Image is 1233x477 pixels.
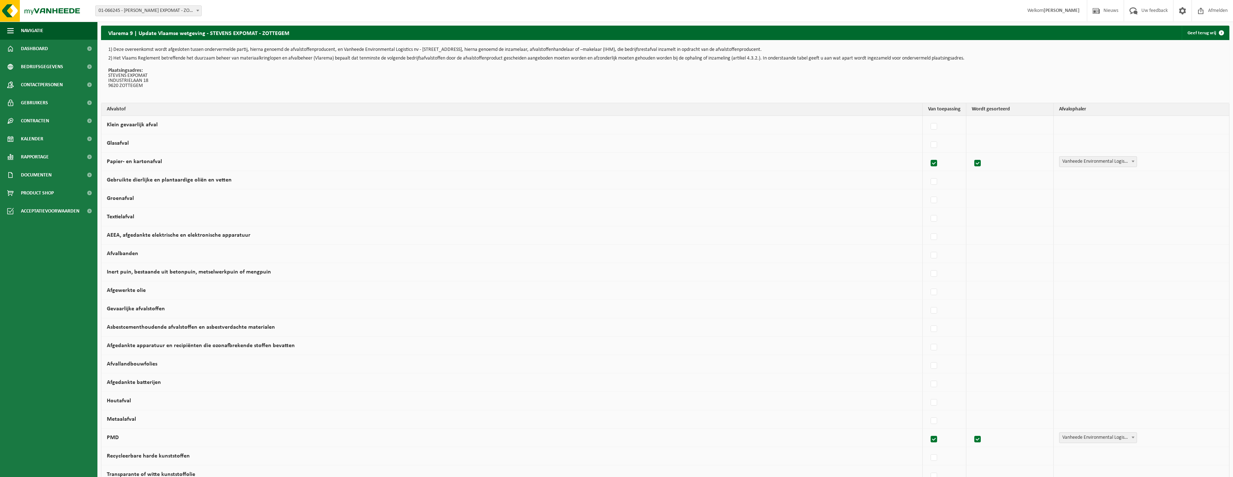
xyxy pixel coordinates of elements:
label: Glasafval [107,140,129,146]
span: Vanheede Environmental Logistics [1059,432,1137,443]
p: 1) Deze overeenkomst wordt afgesloten tussen ondervermelde partij, hierna genoemd de afvalstoffen... [108,47,1222,52]
span: Product Shop [21,184,54,202]
span: Vanheede Environmental Logistics [1059,157,1137,167]
label: Metaalafval [107,416,136,422]
th: Wordt gesorteerd [966,103,1053,116]
span: Vanheede Environmental Logistics [1059,156,1137,167]
span: Contactpersonen [21,76,63,94]
h2: Vlarema 9 | Update Vlaamse wetgeving - STEVENS EXPOMAT - ZOTTEGEM [101,26,297,40]
label: Afvallandbouwfolies [107,361,157,367]
span: Gebruikers [21,94,48,112]
span: Bedrijfsgegevens [21,58,63,76]
label: PMD [107,435,119,441]
span: Rapportage [21,148,49,166]
label: Textielafval [107,214,134,220]
label: Afgedankte apparatuur en recipiënten die ozonafbrekende stoffen bevatten [107,343,295,349]
label: Afvalbanden [107,251,138,257]
label: Afgedankte batterijen [107,380,161,385]
span: 01-066245 - STEVENS EXPOMAT - ZOTTEGEM [95,5,202,16]
label: Inert puin, bestaande uit betonpuin, metselwerkpuin of mengpuin [107,269,271,275]
p: 2) Het Vlaams Reglement betreffende het duurzaam beheer van materiaalkringlopen en afvalbeheer (V... [108,56,1222,61]
label: Houtafval [107,398,131,404]
strong: Plaatsingsadres: [108,68,143,73]
label: AEEA, afgedankte elektrische en elektronische apparatuur [107,232,250,238]
label: Recycleerbare harde kunststoffen [107,453,190,459]
th: Afvalophaler [1054,103,1229,116]
strong: [PERSON_NAME] [1044,8,1080,13]
label: Papier- en kartonafval [107,159,162,165]
label: Klein gevaarlijk afval [107,122,158,128]
th: Afvalstof [101,103,923,116]
span: Acceptatievoorwaarden [21,202,79,220]
span: Vanheede Environmental Logistics [1059,433,1137,443]
span: Navigatie [21,22,43,40]
label: Groenafval [107,196,134,201]
th: Van toepassing [923,103,966,116]
a: Geef terug vrij [1182,26,1229,40]
label: Afgewerkte olie [107,288,146,293]
span: Contracten [21,112,49,130]
label: Asbestcementhoudende afvalstoffen en asbestverdachte materialen [107,324,275,330]
label: Gebruikte dierlijke en plantaardige oliën en vetten [107,177,232,183]
p: STEVENS EXPOMAT INDUSTRIELAAN 18 9620 ZOTTEGEM [108,68,1222,88]
span: Kalender [21,130,43,148]
label: Gevaarlijke afvalstoffen [107,306,165,312]
span: Documenten [21,166,52,184]
span: Dashboard [21,40,48,58]
span: 01-066245 - STEVENS EXPOMAT - ZOTTEGEM [96,6,201,16]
